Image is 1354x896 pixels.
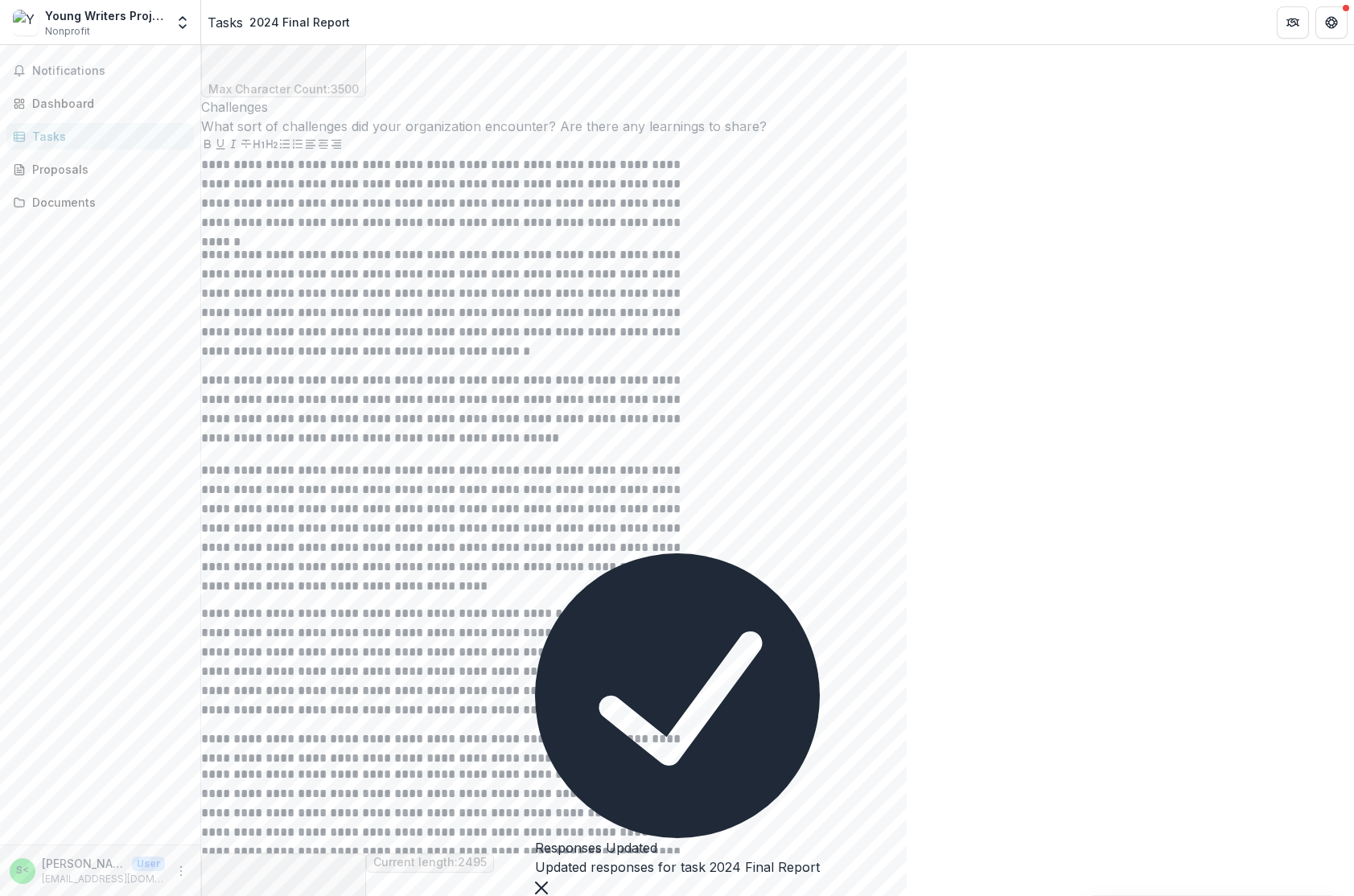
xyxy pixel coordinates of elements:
[208,13,243,32] a: Tasks
[249,14,350,31] div: 2024 Final Report
[1277,6,1309,39] button: Partners
[214,136,227,155] button: Underline
[42,872,165,886] p: [EMAIL_ADDRESS][DOMAIN_NAME]
[6,189,194,216] a: Documents
[171,861,191,881] button: More
[317,136,330,155] button: Align Center
[132,857,165,871] p: User
[240,136,253,155] button: Strike
[32,128,181,145] div: Tasks
[278,136,291,155] button: Bullet List
[304,136,317,155] button: Align Left
[208,10,356,34] nav: breadcrumb
[32,64,187,78] span: Notifications
[6,156,194,183] a: Proposals
[208,83,359,97] p: Max Character Count: 3500
[1315,6,1348,39] button: Get Help
[6,90,194,117] a: Dashboard
[32,194,181,211] div: Documents
[32,161,181,178] div: Proposals
[42,855,126,872] p: [PERSON_NAME] <[EMAIL_ADDRESS][DOMAIN_NAME]>
[32,95,181,112] div: Dashboard
[16,865,29,876] div: Susan Reid <sreid@youngwritersproject.org>
[6,58,194,84] button: Notifications
[253,136,265,155] button: Heading 1
[201,117,1354,136] div: What sort of challenges did your organization encounter? Are there any learnings to share?
[330,136,343,155] button: Align Right
[45,7,165,24] div: Young Writers Project
[171,6,194,39] button: Open entity switcher
[45,24,90,39] span: Nonprofit
[265,136,278,155] button: Heading 2
[201,97,1354,117] p: Challenges
[6,123,194,150] a: Tasks
[227,136,240,155] button: Italicize
[373,856,487,869] p: Current length: 2495
[13,10,39,35] img: Young Writers Project
[201,136,214,155] button: Bold
[291,136,304,155] button: Ordered List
